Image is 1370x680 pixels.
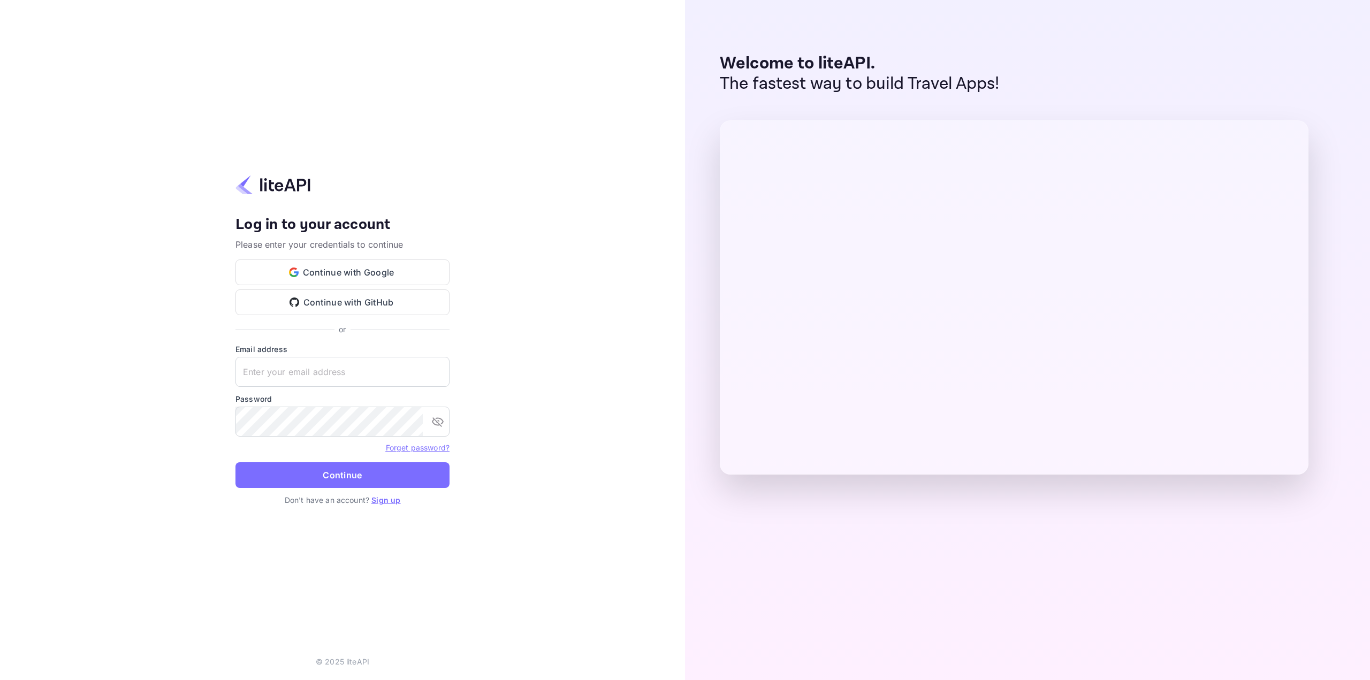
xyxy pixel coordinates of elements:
p: The fastest way to build Travel Apps! [720,74,1000,94]
button: Continue [235,462,450,488]
p: © 2025 liteAPI [316,656,369,667]
a: Sign up [371,495,400,505]
p: Please enter your credentials to continue [235,238,450,251]
img: liteapi [235,174,310,195]
p: or [339,324,346,335]
p: Don't have an account? [235,494,450,506]
p: Welcome to liteAPI. [720,54,1000,74]
input: Enter your email address [235,357,450,387]
img: liteAPI Dashboard Preview [720,120,1308,475]
a: Forget password? [386,443,450,452]
button: Continue with Google [235,259,450,285]
a: Forget password? [386,442,450,453]
h4: Log in to your account [235,216,450,234]
label: Email address [235,343,450,355]
label: Password [235,393,450,404]
button: toggle password visibility [427,411,448,432]
button: Continue with GitHub [235,289,450,315]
